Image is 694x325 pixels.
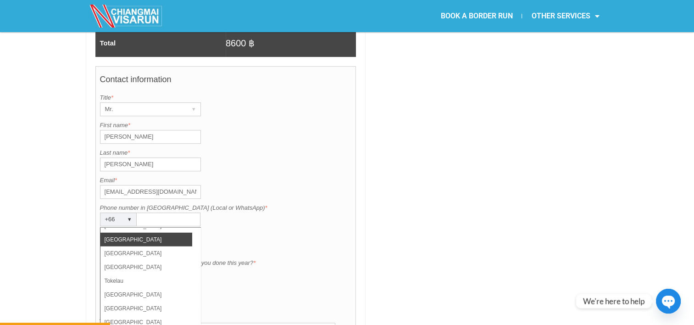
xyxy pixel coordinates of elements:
h4: Contact information [100,70,352,93]
div: Mr. [100,103,183,116]
li: [GEOGRAPHIC_DATA] [100,288,192,302]
label: Pick me up at: [100,286,352,295]
label: Additional request if any [100,314,352,323]
td: Total [95,29,226,57]
label: First name [100,121,352,130]
li: [GEOGRAPHIC_DATA] [100,247,192,260]
label: Title [100,93,352,102]
label: Email [100,176,352,185]
div: ▾ [123,213,136,226]
td: 8600 ฿ [226,29,356,57]
li: Tokelau [100,274,192,288]
a: OTHER SERVICES [522,6,608,27]
label: How many border runs (by land) have you done this year? [100,258,352,268]
label: Last name [100,148,352,157]
li: [GEOGRAPHIC_DATA] [100,260,192,274]
div: ▾ [188,103,200,116]
nav: Menu [347,6,608,27]
label: Nationality [100,231,352,240]
label: Phone number in [GEOGRAPHIC_DATA] (Local or WhatsApp) [100,203,352,213]
a: BOOK A BORDER RUN [431,6,522,27]
div: +66 [100,213,119,226]
li: [GEOGRAPHIC_DATA] [100,302,192,315]
li: [GEOGRAPHIC_DATA] [100,233,192,247]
